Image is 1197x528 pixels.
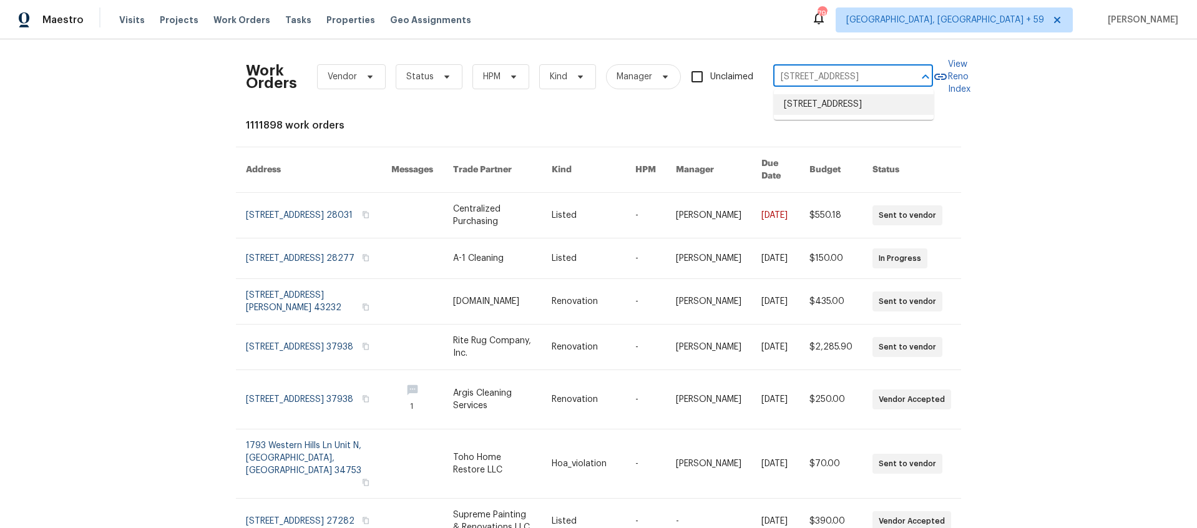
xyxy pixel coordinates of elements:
[666,147,751,193] th: Manager
[542,370,625,429] td: Renovation
[443,238,542,279] td: A-1 Cleaning
[443,147,542,193] th: Trade Partner
[666,370,751,429] td: [PERSON_NAME]
[625,429,666,499] td: -
[542,429,625,499] td: Hoa_violation
[360,209,371,220] button: Copy Address
[443,429,542,499] td: Toho Home Restore LLC
[710,71,753,84] span: Unclaimed
[443,370,542,429] td: Argis Cleaning Services
[625,238,666,279] td: -
[406,71,434,83] span: Status
[542,193,625,238] td: Listed
[360,515,371,526] button: Copy Address
[390,14,471,26] span: Geo Assignments
[246,119,951,132] div: 1111898 work orders
[625,325,666,370] td: -
[542,279,625,325] td: Renovation
[443,279,542,325] td: [DOMAIN_NAME]
[213,14,270,26] span: Work Orders
[751,147,799,193] th: Due Date
[360,301,371,313] button: Copy Address
[483,71,501,83] span: HPM
[443,193,542,238] td: Centralized Purchasing
[666,325,751,370] td: [PERSON_NAME]
[666,429,751,499] td: [PERSON_NAME]
[360,252,371,263] button: Copy Address
[285,16,311,24] span: Tasks
[773,67,898,87] input: Enter in an address
[1103,14,1178,26] span: [PERSON_NAME]
[625,370,666,429] td: -
[119,14,145,26] span: Visits
[542,325,625,370] td: Renovation
[625,193,666,238] td: -
[625,279,666,325] td: -
[381,147,443,193] th: Messages
[917,68,934,86] button: Close
[328,71,357,83] span: Vendor
[818,7,826,20] div: 790
[326,14,375,26] span: Properties
[360,341,371,352] button: Copy Address
[666,238,751,279] td: [PERSON_NAME]
[666,193,751,238] td: [PERSON_NAME]
[42,14,84,26] span: Maestro
[617,71,652,83] span: Manager
[550,71,567,83] span: Kind
[933,58,970,95] a: View Reno Index
[625,147,666,193] th: HPM
[236,147,381,193] th: Address
[246,64,297,89] h2: Work Orders
[360,393,371,404] button: Copy Address
[799,147,862,193] th: Budget
[443,325,542,370] td: Rite Rug Company, Inc.
[360,477,371,488] button: Copy Address
[774,94,934,115] li: [STREET_ADDRESS]
[862,147,961,193] th: Status
[542,147,625,193] th: Kind
[666,279,751,325] td: [PERSON_NAME]
[160,14,198,26] span: Projects
[846,14,1044,26] span: [GEOGRAPHIC_DATA], [GEOGRAPHIC_DATA] + 59
[542,238,625,279] td: Listed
